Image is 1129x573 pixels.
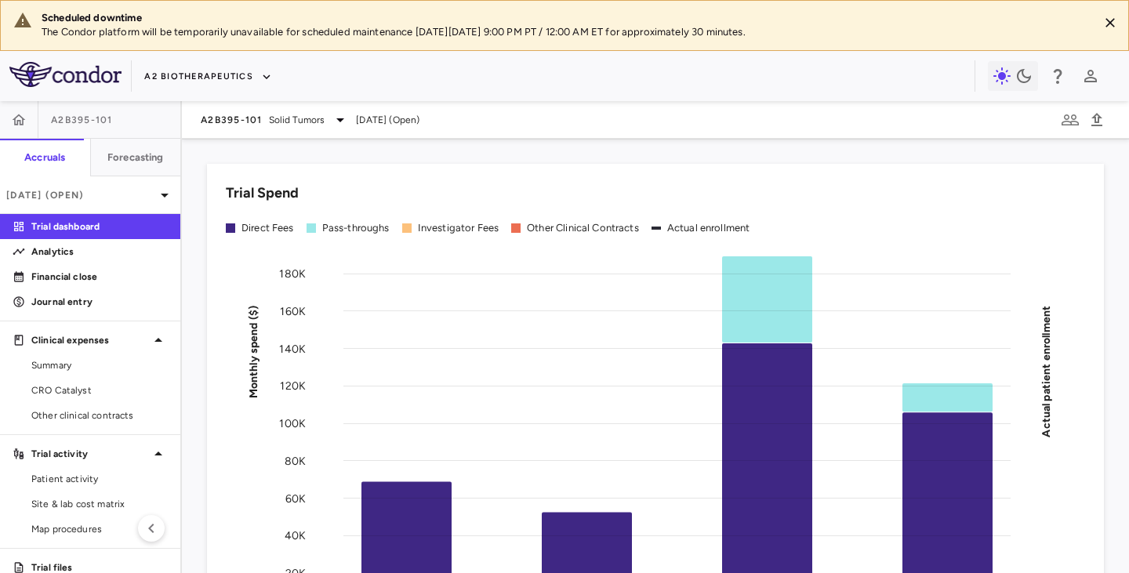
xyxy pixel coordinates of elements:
[226,183,299,204] h6: Trial Spend
[322,221,390,235] div: Pass-throughs
[527,221,639,235] div: Other Clinical Contracts
[31,408,168,422] span: Other clinical contracts
[1040,305,1053,437] tspan: Actual patient enrollment
[241,221,294,235] div: Direct Fees
[356,113,419,127] span: [DATE] (Open)
[279,267,306,281] tspan: 180K
[31,295,168,309] p: Journal entry
[285,491,306,505] tspan: 60K
[285,529,306,542] tspan: 40K
[280,379,306,393] tspan: 120K
[31,447,149,461] p: Trial activity
[31,333,149,347] p: Clinical expenses
[31,270,168,284] p: Financial close
[667,221,750,235] div: Actual enrollment
[51,114,113,126] span: A2B395-101
[280,304,306,317] tspan: 160K
[247,305,260,398] tspan: Monthly spend ($)
[31,472,168,486] span: Patient activity
[285,454,306,467] tspan: 80K
[42,25,1086,39] p: The Condor platform will be temporarily unavailable for scheduled maintenance [DATE][DATE] 9:00 P...
[24,151,65,165] h6: Accruals
[42,11,1086,25] div: Scheduled downtime
[31,358,168,372] span: Summary
[418,221,499,235] div: Investigator Fees
[107,151,164,165] h6: Forecasting
[269,113,325,127] span: Solid Tumors
[9,62,122,87] img: logo-full-SnFGN8VE.png
[279,417,306,430] tspan: 100K
[6,188,155,202] p: [DATE] (Open)
[144,64,272,89] button: A2 Biotherapeutics
[31,219,168,234] p: Trial dashboard
[31,497,168,511] span: Site & lab cost matrix
[279,342,306,355] tspan: 140K
[201,114,263,126] span: A2B395-101
[31,522,168,536] span: Map procedures
[31,245,168,259] p: Analytics
[1098,11,1122,34] button: Close
[31,383,168,397] span: CRO Catalyst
